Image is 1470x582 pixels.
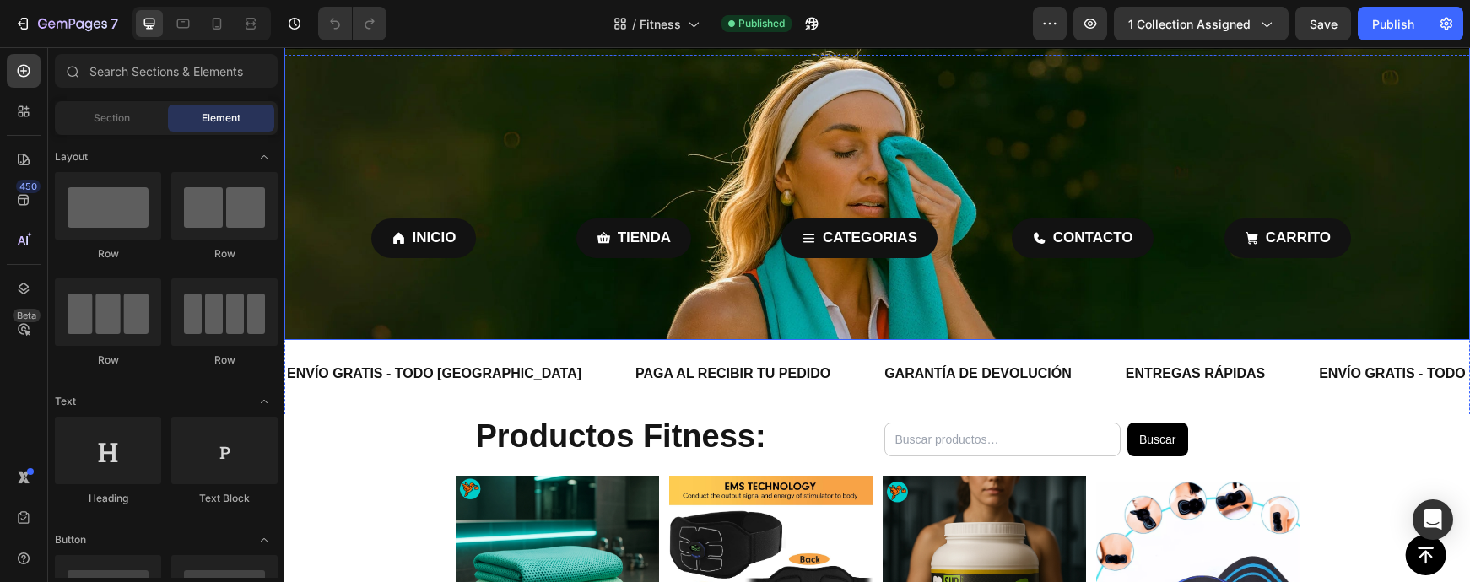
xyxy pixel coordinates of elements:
a: CONTACTO [727,171,869,211]
p: ENVÍO GRATIS - TODO [GEOGRAPHIC_DATA] [3,315,297,339]
a: CATEGORIAS [497,171,653,211]
input: Search Sections & Elements [55,54,278,88]
div: Beta [13,309,41,322]
button: Publish [1358,7,1429,40]
div: 450 [16,180,41,193]
h2: Productos Fitness: [87,367,586,412]
strong: PAGA AL RECIBIR TU PEDIDO [351,319,546,333]
div: Row [55,353,161,368]
span: Text [55,394,76,409]
span: Layout [55,149,88,164]
button: Save [1295,7,1351,40]
iframe: Design area [284,47,1470,582]
span: Button [55,532,86,547]
p: CATEGORIAS [538,178,633,204]
span: / [632,15,636,33]
span: Toggle open [251,388,278,415]
div: Row [171,246,278,261]
div: Text Block [171,491,278,506]
a: CARRITO [940,171,1067,211]
a: TIENDA [292,171,407,211]
button: 7 [7,7,126,40]
button: Buscar [843,375,904,409]
button: 1 collection assigned [1114,7,1289,40]
p: ENVÍO GRATIS - TODO [GEOGRAPHIC_DATA] [1035,315,1329,339]
div: Publish [1372,15,1414,33]
p: CARRITO [981,178,1046,204]
span: Published [738,16,785,31]
input: Buscar productos… [600,375,836,409]
p: CONTACTO [769,178,849,204]
span: Fitness [640,15,681,33]
span: Element [202,110,240,126]
span: Save [1310,17,1338,31]
div: Row [55,246,161,261]
span: Section [94,110,130,126]
span: 1 collection assigned [1128,15,1251,33]
div: Heading [55,491,161,506]
div: Open Intercom Messenger [1413,499,1453,540]
p: TIENDA [333,178,386,204]
span: Toggle open [251,143,278,170]
span: Toggle open [251,526,278,553]
p: GARANTÍA DE DEVOLUCIÓN [600,315,787,339]
div: Row [171,353,278,368]
div: Undo/Redo [318,7,386,40]
p: 7 [111,13,118,34]
p: ENTREGAS RÁPIDAS [841,315,981,339]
